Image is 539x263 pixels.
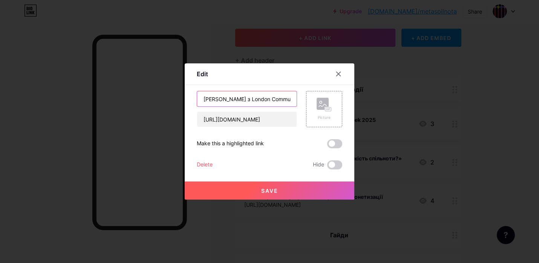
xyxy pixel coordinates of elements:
div: Make this a highlighted link [197,139,264,148]
div: Delete [197,160,213,169]
div: Picture [317,115,332,120]
input: Title [197,91,297,106]
div: Edit [197,69,208,78]
button: Save [185,181,354,200]
input: URL [197,112,297,127]
span: Save [261,188,278,194]
span: Hide [313,160,324,169]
